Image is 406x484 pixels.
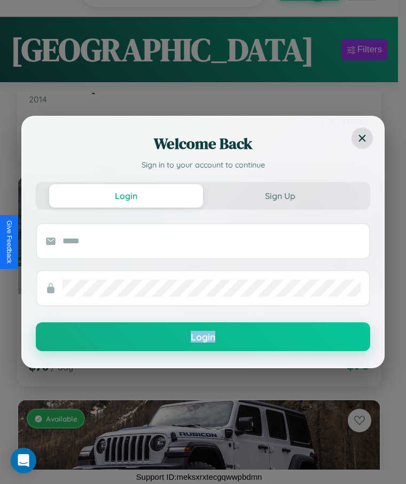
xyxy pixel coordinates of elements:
h2: Welcome Back [36,133,370,154]
button: Login [36,322,370,351]
div: Open Intercom Messenger [11,448,36,473]
button: Sign Up [203,184,357,208]
p: Sign in to your account to continue [36,160,370,171]
button: Login [49,184,203,208]
div: Give Feedback [5,220,13,264]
